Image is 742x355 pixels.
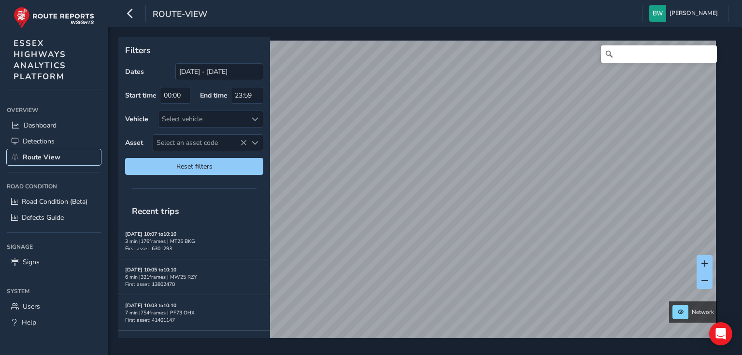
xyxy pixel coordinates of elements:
div: 3 min | 176 frames | MT25 BKG [125,238,263,245]
div: Open Intercom Messenger [709,322,732,345]
div: 6 min | 321 frames | MW25 RZY [125,273,263,281]
a: Help [7,314,101,330]
span: Network [692,308,714,316]
strong: [DATE] 10:02 to 10:10 [125,338,176,345]
canvas: Map [122,41,716,349]
div: Overview [7,103,101,117]
a: Detections [7,133,101,149]
label: Vehicle [125,114,148,124]
span: Road Condition (Beta) [22,197,87,206]
a: Signs [7,254,101,270]
span: route-view [153,8,207,22]
img: rr logo [14,7,94,28]
a: Route View [7,149,101,165]
span: Recent trips [125,199,186,224]
button: Reset filters [125,158,263,175]
span: First asset: 41401147 [125,316,175,324]
a: Users [7,298,101,314]
span: Defects Guide [22,213,64,222]
span: Signs [23,257,40,267]
span: Reset filters [132,162,256,171]
span: ESSEX HIGHWAYS ANALYTICS PLATFORM [14,38,66,82]
div: System [7,284,101,298]
label: Start time [125,91,157,100]
span: First asset: 13802470 [125,281,175,288]
span: First asset: 6301293 [125,245,172,252]
div: Signage [7,240,101,254]
button: [PERSON_NAME] [649,5,721,22]
a: Defects Guide [7,210,101,226]
span: Select an asset code [153,135,247,151]
div: Select vehicle [158,111,247,127]
div: Road Condition [7,179,101,194]
label: Asset [125,138,143,147]
strong: [DATE] 10:03 to 10:10 [125,302,176,309]
span: Help [22,318,36,327]
img: diamond-layout [649,5,666,22]
a: Dashboard [7,117,101,133]
div: Select an asset code [247,135,263,151]
span: Route View [23,153,60,162]
span: Users [23,302,40,311]
p: Filters [125,44,263,57]
div: 7 min | 754 frames | PF73 OHX [125,309,263,316]
strong: [DATE] 10:05 to 10:10 [125,266,176,273]
a: Road Condition (Beta) [7,194,101,210]
span: [PERSON_NAME] [670,5,718,22]
span: Dashboard [24,121,57,130]
input: Search [601,45,717,63]
label: Dates [125,67,144,76]
span: Detections [23,137,55,146]
strong: [DATE] 10:07 to 10:10 [125,230,176,238]
label: End time [200,91,228,100]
